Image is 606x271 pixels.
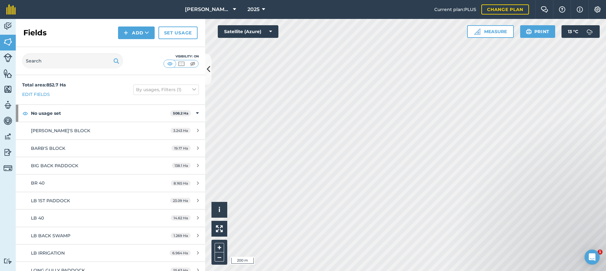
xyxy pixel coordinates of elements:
button: Measure [467,25,514,38]
strong: 508.2 Ha [173,111,188,115]
div: Open Intercom Messenger [585,250,600,265]
div: Visibility: On [163,54,199,59]
span: [PERSON_NAME] FARMS [185,6,230,13]
a: BARB'S BLOCK19.17 Ha [16,140,205,157]
img: svg+xml;base64,PD94bWwgdmVyc2lvbj0iMS4wIiBlbmNvZGluZz0idXRmLTgiPz4KPCEtLSBHZW5lcmF0b3I6IEFkb2JlIE... [3,132,12,141]
input: Search [22,53,123,68]
a: Set usage [158,27,198,39]
a: LB IRRIGATION6.964 Ha [16,244,205,262]
span: LB BACK SWAMP [31,233,70,239]
button: 13 °C [561,25,600,38]
button: + [215,243,224,252]
span: 14.62 Ha [171,215,191,221]
a: [PERSON_NAME]'S BLOCK3.243 Ha [16,122,205,139]
button: Print [520,25,555,38]
img: svg+xml;base64,PD94bWwgdmVyc2lvbj0iMS4wIiBlbmNvZGluZz0idXRmLTgiPz4KPCEtLSBHZW5lcmF0b3I6IEFkb2JlIE... [3,148,12,157]
img: svg+xml;base64,PD94bWwgdmVyc2lvbj0iMS4wIiBlbmNvZGluZz0idXRmLTgiPz4KPCEtLSBHZW5lcmF0b3I6IEFkb2JlIE... [3,258,12,264]
img: A question mark icon [558,6,566,13]
span: 2025 [247,6,259,13]
img: svg+xml;base64,PHN2ZyB4bWxucz0iaHR0cDovL3d3dy53My5vcmcvMjAwMC9zdmciIHdpZHRoPSIxNyIgaGVpZ2h0PSIxNy... [577,6,583,13]
span: 138.1 Ha [172,163,191,168]
img: svg+xml;base64,PHN2ZyB4bWxucz0iaHR0cDovL3d3dy53My5vcmcvMjAwMC9zdmciIHdpZHRoPSIxOSIgaGVpZ2h0PSIyNC... [526,28,532,35]
span: 8.165 Ha [171,180,191,186]
a: BR 408.165 Ha [16,174,205,191]
a: Change plan [481,4,529,15]
span: i [218,206,220,214]
a: Edit fields [22,91,50,98]
a: LB 4014.62 Ha [16,209,205,227]
span: [PERSON_NAME]'S BLOCK [31,128,90,133]
span: BARB'S BLOCK [31,145,65,151]
a: BIG BACK PADDOCK138.1 Ha [16,157,205,174]
img: svg+xml;base64,PD94bWwgdmVyc2lvbj0iMS4wIiBlbmNvZGluZz0idXRmLTgiPz4KPCEtLSBHZW5lcmF0b3I6IEFkb2JlIE... [3,116,12,126]
button: Add [118,27,155,39]
img: fieldmargin Logo [6,4,16,15]
img: svg+xml;base64,PHN2ZyB4bWxucz0iaHR0cDovL3d3dy53My5vcmcvMjAwMC9zdmciIHdpZHRoPSI1MCIgaGVpZ2h0PSI0MC... [189,61,197,67]
span: Current plan : PLUS [434,6,476,13]
img: svg+xml;base64,PD94bWwgdmVyc2lvbj0iMS4wIiBlbmNvZGluZz0idXRmLTgiPz4KPCEtLSBHZW5lcmF0b3I6IEFkb2JlIE... [3,100,12,110]
a: LB BACK SWAMP1.269 Ha [16,227,205,244]
span: 19.17 Ha [171,145,191,151]
a: LB 1ST PADDOCK23.09 Ha [16,192,205,209]
strong: No usage set [31,105,170,122]
img: svg+xml;base64,PD94bWwgdmVyc2lvbj0iMS4wIiBlbmNvZGluZz0idXRmLTgiPz4KPCEtLSBHZW5lcmF0b3I6IEFkb2JlIE... [583,25,596,38]
button: – [215,252,224,262]
img: svg+xml;base64,PHN2ZyB4bWxucz0iaHR0cDovL3d3dy53My5vcmcvMjAwMC9zdmciIHdpZHRoPSIxOCIgaGVpZ2h0PSIyNC... [22,109,28,117]
button: Satellite (Azure) [218,25,278,38]
img: Two speech bubbles overlapping with the left bubble in the forefront [541,6,548,13]
h2: Fields [23,28,47,38]
img: svg+xml;base64,PHN2ZyB4bWxucz0iaHR0cDovL3d3dy53My5vcmcvMjAwMC9zdmciIHdpZHRoPSI1NiIgaGVpZ2h0PSI2MC... [3,37,12,47]
span: 6.964 Ha [169,250,191,256]
span: 3.243 Ha [170,128,191,133]
img: A cog icon [594,6,601,13]
img: svg+xml;base64,PHN2ZyB4bWxucz0iaHR0cDovL3d3dy53My5vcmcvMjAwMC9zdmciIHdpZHRoPSIxNCIgaGVpZ2h0PSIyNC... [124,29,128,37]
span: 1.269 Ha [171,233,191,238]
img: svg+xml;base64,PHN2ZyB4bWxucz0iaHR0cDovL3d3dy53My5vcmcvMjAwMC9zdmciIHdpZHRoPSI1MCIgaGVpZ2h0PSI0MC... [177,61,185,67]
span: 23.09 Ha [170,198,191,203]
img: svg+xml;base64,PD94bWwgdmVyc2lvbj0iMS4wIiBlbmNvZGluZz0idXRmLTgiPz4KPCEtLSBHZW5lcmF0b3I6IEFkb2JlIE... [3,21,12,31]
div: No usage set508.2 Ha [16,105,205,122]
img: svg+xml;base64,PHN2ZyB4bWxucz0iaHR0cDovL3d3dy53My5vcmcvMjAwMC9zdmciIHdpZHRoPSI1NiIgaGVpZ2h0PSI2MC... [3,69,12,78]
span: BR 40 [31,180,45,186]
span: 13 ° C [568,25,578,38]
button: i [211,202,227,218]
span: 1 [597,250,603,255]
button: By usages, Filters (1) [133,85,199,95]
img: svg+xml;base64,PHN2ZyB4bWxucz0iaHR0cDovL3d3dy53My5vcmcvMjAwMC9zdmciIHdpZHRoPSI1NiIgaGVpZ2h0PSI2MC... [3,85,12,94]
img: Ruler icon [474,28,480,35]
span: LB 1ST PADDOCK [31,198,70,203]
span: BIG BACK PADDOCK [31,163,78,168]
strong: Total area : 852.7 Ha [22,82,66,88]
span: LB IRRIGATION [31,250,65,256]
img: svg+xml;base64,PD94bWwgdmVyc2lvbj0iMS4wIiBlbmNvZGluZz0idXRmLTgiPz4KPCEtLSBHZW5lcmF0b3I6IEFkb2JlIE... [3,164,12,173]
span: LB 40 [31,215,44,221]
img: svg+xml;base64,PHN2ZyB4bWxucz0iaHR0cDovL3d3dy53My5vcmcvMjAwMC9zdmciIHdpZHRoPSI1MCIgaGVpZ2h0PSI0MC... [166,61,174,67]
img: Four arrows, one pointing top left, one top right, one bottom right and the last bottom left [216,225,223,232]
img: svg+xml;base64,PHN2ZyB4bWxucz0iaHR0cDovL3d3dy53My5vcmcvMjAwMC9zdmciIHdpZHRoPSIxOSIgaGVpZ2h0PSIyNC... [113,57,119,65]
img: svg+xml;base64,PD94bWwgdmVyc2lvbj0iMS4wIiBlbmNvZGluZz0idXRmLTgiPz4KPCEtLSBHZW5lcmF0b3I6IEFkb2JlIE... [3,53,12,62]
